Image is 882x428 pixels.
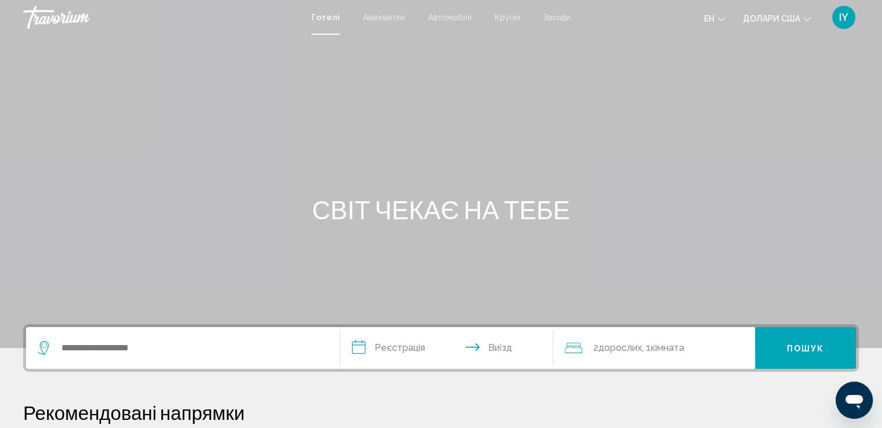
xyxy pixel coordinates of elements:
button: Дати заїзду та виїзду [340,327,554,369]
a: Готелі [311,13,340,22]
button: Меню користувача [829,5,859,30]
a: Траворіум [23,6,300,29]
button: Змінити валюту [743,10,811,27]
a: Заходи [543,13,571,22]
button: Мандрівники: 2 дорослих, 0 дітей [553,327,755,369]
a: Автомобілі [428,13,471,22]
font: СВІТ ЧЕКАЄ НА ТЕБЕ [312,194,570,224]
a: Круїзи [495,13,520,22]
font: дорослих [598,342,641,353]
font: Пошук [787,344,825,353]
font: Рекомендовані напрямки [23,401,245,424]
iframe: Кнопка для запуску вікна повідомлення [836,382,873,419]
a: Авіаквитки [363,13,405,22]
font: 2 [593,342,598,353]
font: , 1 [641,342,650,353]
font: IY [839,11,848,23]
font: кімната [650,342,684,353]
button: Пошук [755,327,856,369]
font: ен [704,14,714,23]
div: Віджет пошуку [26,327,856,369]
button: Змінити мову [704,10,725,27]
font: Долари США [743,14,800,23]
